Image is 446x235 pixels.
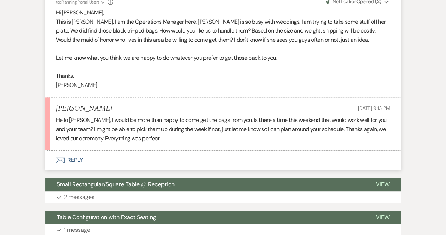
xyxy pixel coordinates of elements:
p: 1 message [64,225,90,235]
p: Hello [PERSON_NAME], I would be more than happy to come get the bags from you. Is there a time th... [56,116,390,143]
span: Small Rectangular/Square Table @ Reception [57,181,175,188]
p: Let me know what you think, we are happy to do whatever you prefer to get those back to you. [56,53,390,63]
button: Reply [45,150,401,170]
button: View [365,211,401,224]
p: Thanks, [56,71,390,81]
button: View [365,178,401,191]
span: [DATE] 9:13 PM [358,105,390,111]
p: [PERSON_NAME] [56,81,390,90]
button: Table Configuration with Exact Seating [45,211,365,224]
span: View [376,181,390,188]
p: Hi [PERSON_NAME], [56,8,390,17]
button: 2 messages [45,191,401,203]
p: This is [PERSON_NAME], I am the Operations Manager here. [PERSON_NAME] is so busy with weddings, ... [56,17,390,45]
button: Small Rectangular/Square Table @ Reception [45,178,365,191]
p: 2 messages [64,193,94,202]
h5: [PERSON_NAME] [56,104,112,113]
span: Table Configuration with Exact Seating [57,213,156,221]
span: View [376,213,390,221]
